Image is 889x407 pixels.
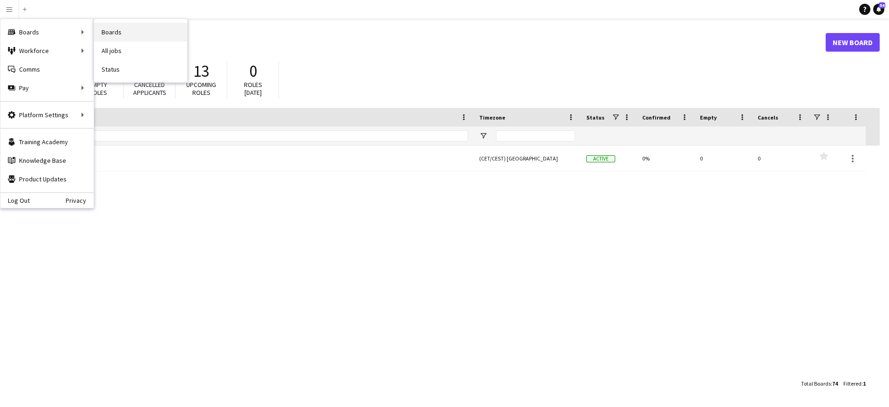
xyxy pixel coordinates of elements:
input: Board name Filter Input [39,130,468,141]
span: 0 [249,61,257,81]
a: Knowledge Base [0,151,94,170]
span: Empty roles [89,80,107,97]
span: 13 [193,61,209,81]
a: Training Academy [0,133,94,151]
div: : [801,374,838,393]
span: Empty [700,114,717,121]
div: Platform Settings [0,106,94,124]
a: Product Updates [0,170,94,188]
span: Roles [DATE] [244,80,262,97]
div: 0 [694,146,752,171]
span: Active [586,155,615,162]
div: (CET/CEST) [GEOGRAPHIC_DATA] [474,146,581,171]
input: Timezone Filter Input [496,130,575,141]
span: Confirmed [642,114,671,121]
span: Filtered [843,380,862,387]
span: Timezone [479,114,505,121]
span: Total Boards [801,380,831,387]
h1: Boards [16,35,826,49]
a: Status [94,60,187,79]
a: All jobs [94,41,187,60]
div: Boards [0,23,94,41]
span: 54 [879,2,885,8]
span: Upcoming roles [186,80,216,97]
a: Privacy [66,197,94,204]
div: Workforce [0,41,94,60]
div: Pay [0,79,94,97]
span: 1 [863,380,866,387]
a: 54 [873,4,884,15]
a: Visar Dypang [22,146,468,172]
div: 0% [637,146,694,171]
span: Cancels [758,114,778,121]
a: Comms [0,60,94,79]
span: Status [586,114,604,121]
div: : [843,374,866,393]
button: Open Filter Menu [479,132,488,140]
a: Log Out [0,197,30,204]
div: 0 [752,146,810,171]
span: Cancelled applicants [133,80,166,97]
a: Boards [94,23,187,41]
a: New Board [826,33,880,52]
span: 74 [832,380,838,387]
